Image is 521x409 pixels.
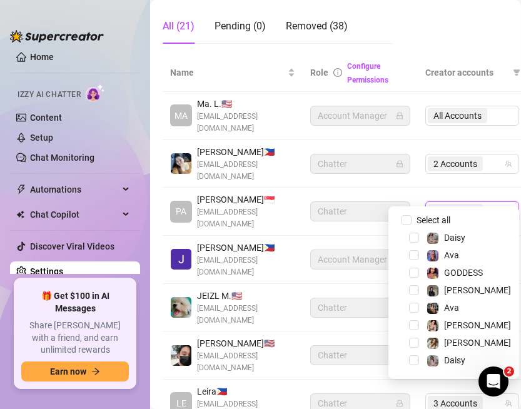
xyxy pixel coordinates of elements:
[396,400,403,407] span: lock
[197,336,295,350] span: [PERSON_NAME] 🇺🇸
[50,366,86,376] span: Earn now
[425,66,508,79] span: Creator accounts
[18,89,81,101] span: Izzy AI Chatter
[175,109,188,123] span: MA
[505,400,512,407] span: team
[318,106,403,125] span: Account Manager
[197,255,295,278] span: [EMAIL_ADDRESS][DOMAIN_NAME]
[197,289,295,303] span: JEIZL M. 🇺🇸
[433,204,477,218] span: 1 Accounts
[427,250,438,261] img: Ava
[444,303,459,313] span: Ava
[428,156,483,171] span: 2 Accounts
[318,202,403,221] span: Chatter
[504,366,514,376] span: 2
[427,268,438,279] img: GODDESS
[412,213,455,227] span: Select all
[409,285,419,295] span: Select tree node
[197,159,295,183] span: [EMAIL_ADDRESS][DOMAIN_NAME]
[171,153,191,174] img: Sheina Gorriceta
[409,320,419,330] span: Select tree node
[30,266,63,276] a: Settings
[396,112,403,119] span: lock
[91,367,100,376] span: arrow-right
[444,250,459,260] span: Ava
[197,97,295,111] span: Ma. L. 🇺🇸
[428,204,483,219] span: 1 Accounts
[171,345,191,366] img: john kenneth santillan
[30,113,62,123] a: Content
[444,233,465,243] span: Daisy
[318,154,403,173] span: Chatter
[318,346,403,365] span: Chatter
[30,204,119,225] span: Chat Copilot
[16,210,24,219] img: Chat Copilot
[478,366,508,396] iframe: Intercom live chat
[444,338,511,348] span: [PERSON_NAME]
[318,250,403,269] span: Account Manager
[30,179,119,199] span: Automations
[197,145,295,159] span: [PERSON_NAME] 🇵🇭
[444,268,483,278] span: GODDESS
[86,84,105,102] img: AI Chatter
[21,320,129,356] span: Share [PERSON_NAME] with a friend, and earn unlimited rewards
[409,338,419,348] span: Select tree node
[176,204,186,218] span: PA
[427,320,438,331] img: Jenna
[318,298,403,317] span: Chatter
[427,338,438,349] img: Paige
[427,303,438,314] img: Ava
[30,241,114,251] a: Discover Viral Videos
[333,68,342,77] span: info-circle
[197,350,295,374] span: [EMAIL_ADDRESS][DOMAIN_NAME]
[197,303,295,326] span: [EMAIL_ADDRESS][DOMAIN_NAME]
[215,19,266,34] div: Pending (0)
[513,69,520,76] span: filter
[197,206,295,230] span: [EMAIL_ADDRESS][DOMAIN_NAME]
[444,355,465,365] span: Daisy
[427,355,438,366] img: Daisy
[197,111,295,134] span: [EMAIL_ADDRESS][DOMAIN_NAME]
[347,62,388,84] a: Configure Permissions
[409,303,419,313] span: Select tree node
[444,320,511,330] span: [PERSON_NAME]
[21,361,129,381] button: Earn nowarrow-right
[30,133,53,143] a: Setup
[30,153,94,163] a: Chat Monitoring
[310,68,328,78] span: Role
[396,160,403,168] span: lock
[286,19,348,34] div: Removed (38)
[171,297,191,318] img: JEIZL MALLARI
[409,268,419,278] span: Select tree node
[427,285,438,296] img: Anna
[505,160,512,168] span: team
[444,285,511,295] span: [PERSON_NAME]
[16,184,26,194] span: thunderbolt
[171,249,191,270] img: John Lhester
[197,193,295,206] span: [PERSON_NAME] 🇸🇬
[163,54,303,92] th: Name
[10,30,104,43] img: logo-BBDzfeDw.svg
[409,250,419,260] span: Select tree node
[21,290,129,315] span: 🎁 Get $100 in AI Messages
[197,241,295,255] span: [PERSON_NAME] 🇵🇭
[170,66,285,79] span: Name
[30,52,54,62] a: Home
[409,233,419,243] span: Select tree node
[409,355,419,365] span: Select tree node
[433,157,477,171] span: 2 Accounts
[163,19,195,34] div: All (21)
[197,385,295,398] span: Leira 🇵🇭
[427,233,438,244] img: Daisy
